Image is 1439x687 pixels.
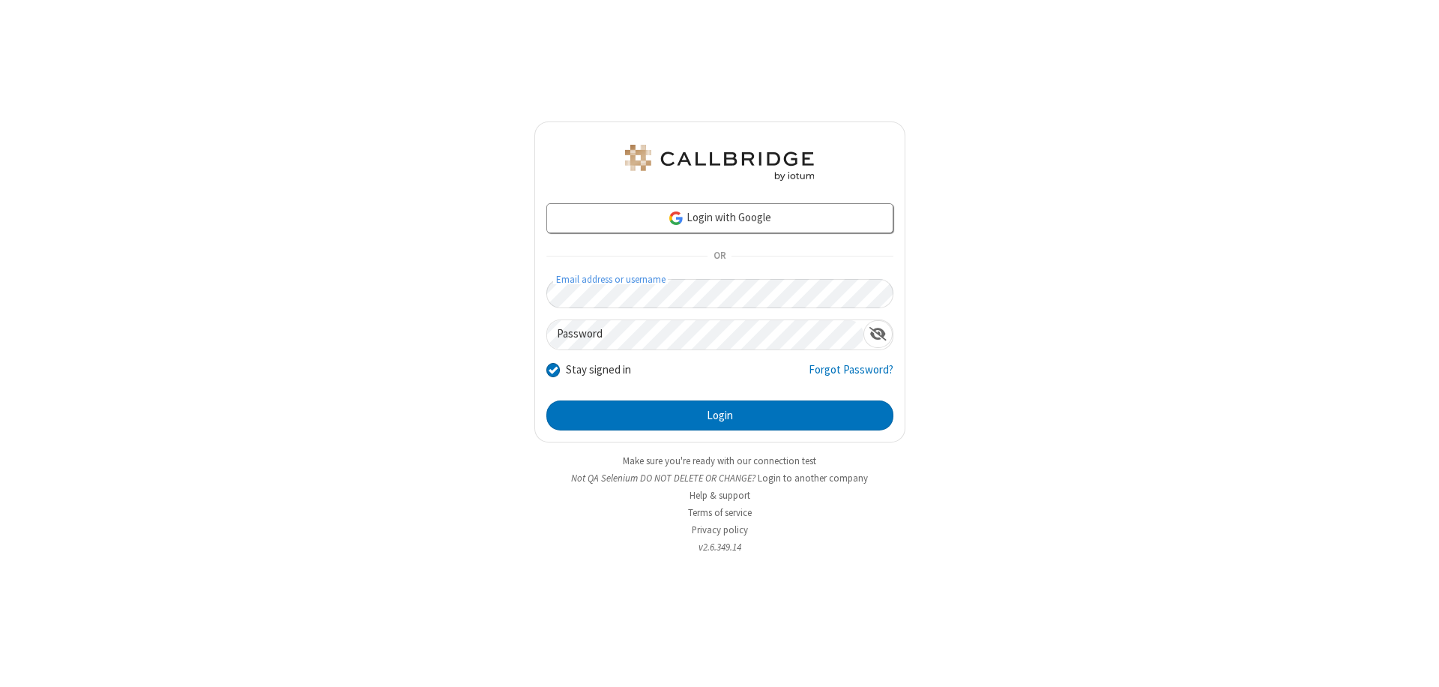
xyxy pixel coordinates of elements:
li: v2.6.349.14 [534,540,905,554]
img: google-icon.png [668,210,684,226]
input: Password [547,320,863,349]
button: Login to another company [758,471,868,485]
li: Not QA Selenium DO NOT DELETE OR CHANGE? [534,471,905,485]
a: Terms of service [688,506,752,519]
span: OR [708,246,731,267]
a: Forgot Password? [809,361,893,390]
a: Help & support [690,489,750,502]
label: Stay signed in [566,361,631,379]
input: Email address or username [546,279,893,308]
a: Privacy policy [692,523,748,536]
a: Make sure you're ready with our connection test [623,454,816,467]
button: Login [546,400,893,430]
a: Login with Google [546,203,893,233]
img: QA Selenium DO NOT DELETE OR CHANGE [622,145,817,181]
div: Show password [863,320,893,348]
